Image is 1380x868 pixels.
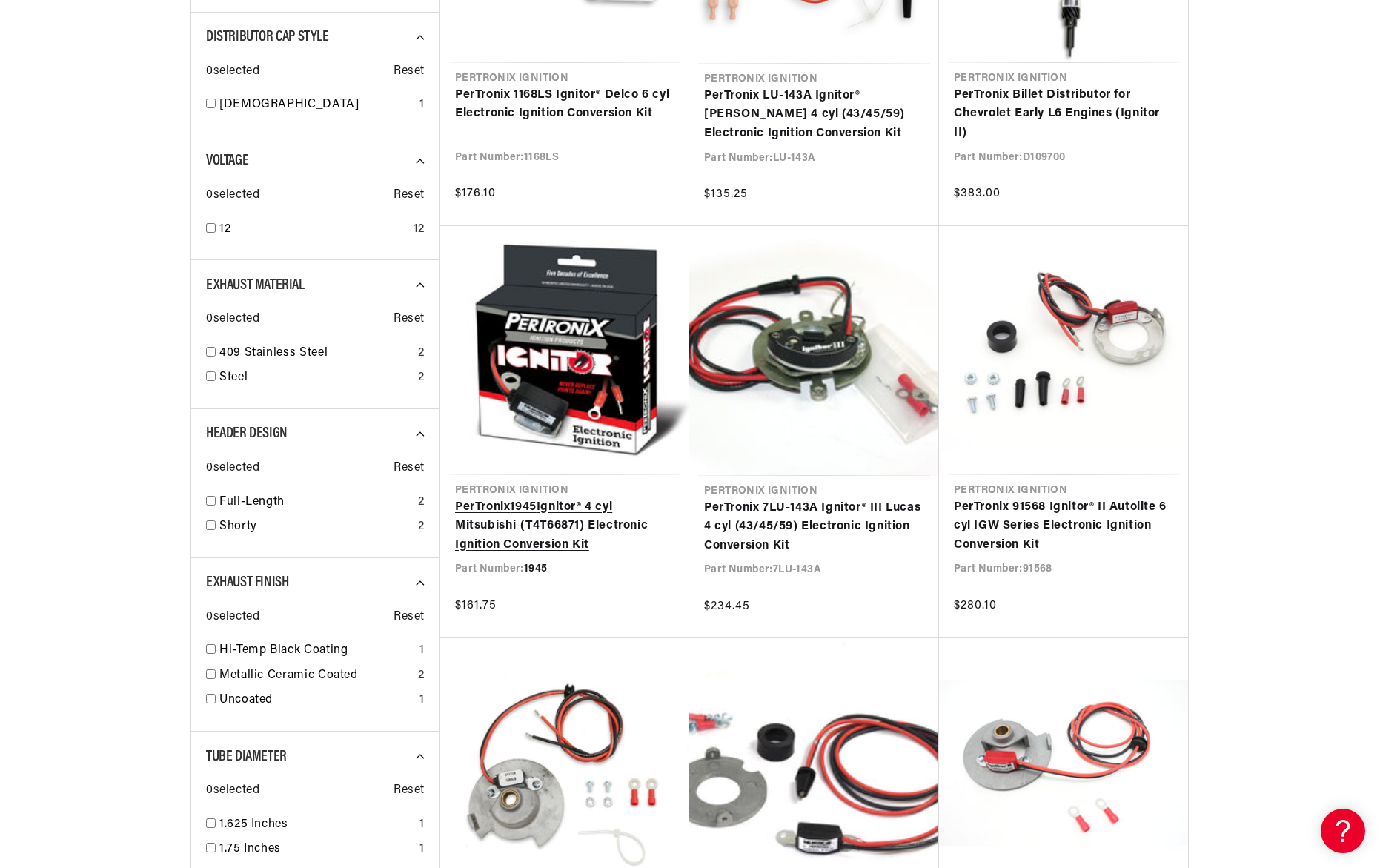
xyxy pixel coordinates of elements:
span: 0 selected [206,186,259,205]
div: 1 [419,815,425,835]
div: 1 [419,840,425,859]
span: Header Design [206,426,288,441]
a: 1.75 Inches [219,840,414,859]
span: Reset [394,310,425,329]
span: Reset [394,186,425,205]
div: 1 [419,641,425,660]
div: 12 [414,220,425,239]
span: Reset [394,459,425,478]
a: Uncoated [219,691,414,710]
div: 1 [419,691,425,710]
div: 2 [418,493,425,512]
span: Exhaust Finish [206,575,288,590]
a: Steel [219,368,412,388]
div: 1 [419,96,425,115]
span: Reset [394,62,425,82]
span: Voltage [206,153,248,168]
a: Metallic Ceramic Coated [219,666,412,686]
a: PerTronix Billet Distributor for Chevrolet Early L6 Engines (Ignitor II) [954,86,1173,143]
span: Distributor Cap Style [206,30,329,44]
span: 0 selected [206,62,259,82]
a: Full-Length [219,493,412,512]
a: [DEMOGRAPHIC_DATA] [219,96,414,115]
div: 2 [418,517,425,537]
span: Reset [394,781,425,801]
div: 2 [418,368,425,388]
a: 12 [219,220,408,239]
span: Exhaust Material [206,278,305,293]
div: 2 [418,344,425,363]
span: 0 selected [206,781,259,801]
div: 2 [418,666,425,686]
span: Reset [394,608,425,627]
span: 0 selected [206,459,259,478]
span: 0 selected [206,608,259,627]
a: 409 Stainless Steel [219,344,412,363]
a: PerTronix 1168LS Ignitor® Delco 6 cyl Electronic Ignition Conversion Kit [455,86,674,124]
a: PerTronix 91568 Ignitor® II Autolite 6 cyl IGW Series Electronic Ignition Conversion Kit [954,498,1173,555]
a: PerTronix1945Ignitor® 4 cyl Mitsubishi (T4T66871) Electronic Ignition Conversion Kit [455,498,674,555]
a: 1.625 Inches [219,815,414,835]
span: Tube Diameter [206,749,287,764]
a: Shorty [219,517,412,537]
span: 0 selected [206,310,259,329]
a: PerTronix LU-143A Ignitor® [PERSON_NAME] 4 cyl (43/45/59) Electronic Ignition Conversion Kit [704,87,924,144]
a: PerTronix 7LU-143A Ignitor® III Lucas 4 cyl (43/45/59) Electronic Ignition Conversion Kit [704,499,924,556]
a: Hi-Temp Black Coating [219,641,414,660]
